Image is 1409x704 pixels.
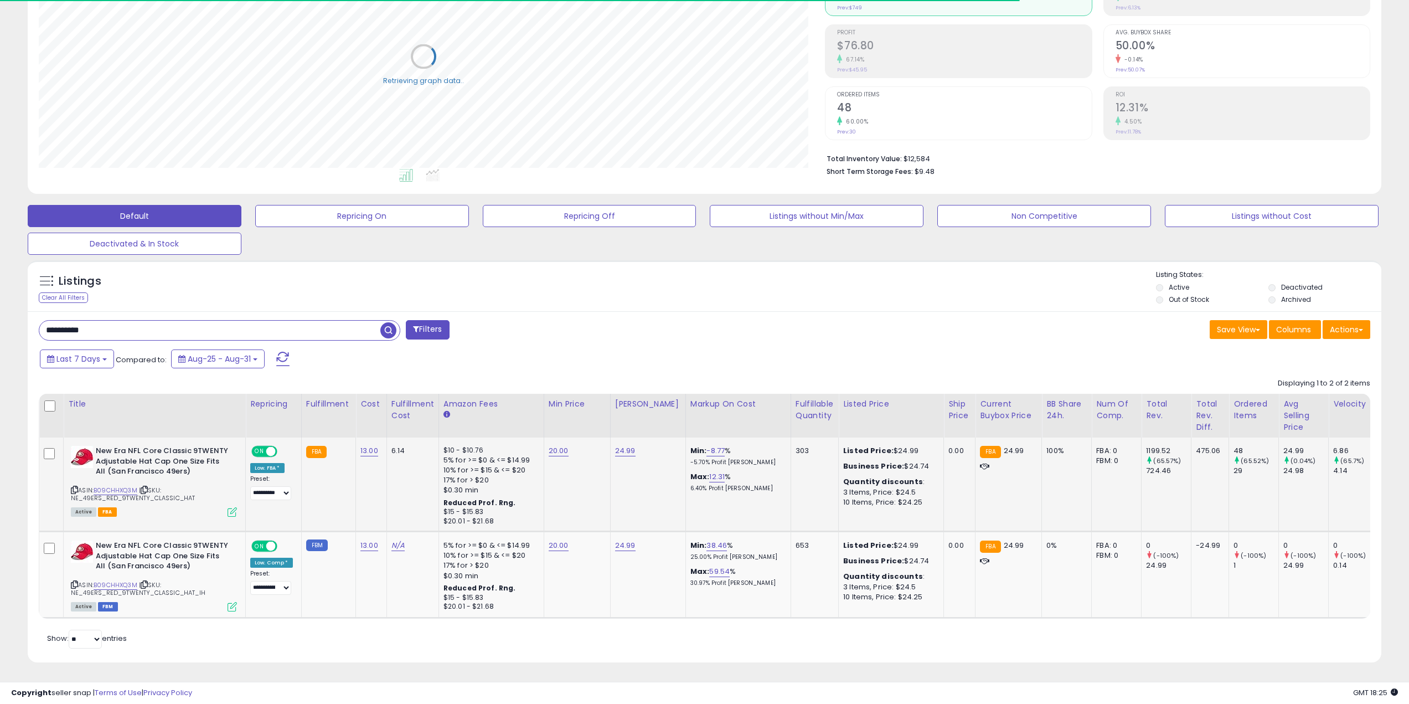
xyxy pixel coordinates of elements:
h2: 48 [837,101,1091,116]
span: Aug-25 - Aug-31 [188,353,251,364]
a: 20.00 [549,540,569,551]
span: FBM [98,602,118,611]
span: ON [252,542,266,551]
div: 24.99 [1146,561,1191,571]
div: Preset: [250,475,293,500]
div: FBA: 0 [1096,541,1133,551]
div: FBA: 0 [1096,446,1133,456]
div: Min Price [549,398,606,410]
small: (65.7%) [1340,456,1364,465]
button: Listings without Cost [1165,205,1379,227]
span: FBA [98,507,117,517]
div: 10 Items, Price: $24.25 [843,592,935,602]
h2: 12.31% [1116,101,1370,116]
b: Total Inventory Value: [827,154,902,163]
div: 24.99 [1283,446,1328,456]
span: | SKU: NE_49ERS_RED_9TWENTY_CLASSIC_HAT [71,486,195,502]
b: Quantity discounts [843,571,923,582]
span: 24.99 [1004,540,1024,551]
div: $24.74 [843,556,935,566]
div: 24.99 [1283,561,1328,571]
button: Save View [1210,320,1267,339]
div: : [843,572,935,582]
b: Reduced Prof. Rng. [443,583,516,593]
a: 12.31 [709,471,725,482]
div: Low. Comp * [250,558,293,568]
div: Num of Comp. [1096,398,1137,422]
small: (-100%) [1153,551,1179,560]
a: 13.00 [360,445,378,456]
div: 3 Items, Price: $24.5 [843,582,935,592]
div: 1199.52 [1146,446,1191,456]
b: Max: [690,471,710,482]
a: N/A [391,540,405,551]
div: Markup on Cost [690,398,786,410]
div: Preset: [250,570,293,595]
span: $9.48 [915,166,935,177]
label: Active [1169,282,1189,292]
li: $12,584 [827,151,1362,165]
div: Fulfillment Cost [391,398,434,422]
div: Repricing [250,398,297,410]
b: Business Price: [843,556,904,566]
div: 0.00 [948,446,967,456]
label: Archived [1281,295,1311,304]
a: B09CHHXQ3M [94,486,137,495]
small: (-100%) [1340,551,1366,560]
div: 10% for >= $15 & <= $20 [443,551,535,561]
small: 4.50% [1121,117,1142,126]
b: Short Term Storage Fees: [827,167,913,176]
p: -5.70% Profit [PERSON_NAME] [690,459,782,466]
span: Last 7 Days [56,353,100,364]
small: 60.00% [842,117,868,126]
div: 5% for >= $0 & <= $14.99 [443,455,535,465]
button: Columns [1269,320,1321,339]
div: Low. FBA * [250,463,285,473]
a: 13.00 [360,540,378,551]
div: Avg Selling Price [1283,398,1324,433]
a: Terms of Use [95,687,142,698]
div: 6.14 [391,446,430,456]
label: Deactivated [1281,282,1323,292]
small: (65.52%) [1241,456,1269,465]
div: Ordered Items [1233,398,1274,422]
a: 24.99 [615,445,636,456]
div: FBM: 0 [1096,551,1133,561]
div: $24.99 [843,446,935,456]
span: 2025-09-8 18:25 GMT [1353,687,1398,698]
span: Ordered Items [837,92,1091,98]
b: Min: [690,540,707,551]
button: Repricing On [255,205,469,227]
div: Displaying 1 to 2 of 2 items [1278,378,1370,389]
div: 303 [796,446,830,456]
div: seller snap | | [11,688,192,698]
small: Amazon Fees. [443,410,450,420]
div: ASIN: [71,446,237,516]
b: Business Price: [843,461,904,471]
h2: 50.00% [1116,39,1370,54]
div: 1 [1233,561,1278,571]
a: Privacy Policy [143,687,192,698]
div: $10 - $10.76 [443,446,535,455]
div: Cost [360,398,382,410]
span: Compared to: [116,354,167,365]
small: (-100%) [1241,551,1266,560]
div: ASIN: [71,541,237,610]
div: 10% for >= $15 & <= $20 [443,465,535,475]
div: Clear All Filters [39,292,88,303]
button: Last 7 Days [40,350,114,368]
small: Prev: 50.07% [1116,66,1145,73]
div: Ship Price [948,398,971,422]
small: Prev: 6.13% [1116,4,1140,11]
div: [PERSON_NAME] [615,398,681,410]
small: -0.14% [1121,55,1143,64]
b: Max: [690,566,710,577]
a: 20.00 [549,445,569,456]
a: -8.77 [706,445,725,456]
b: Reduced Prof. Rng. [443,498,516,507]
small: Prev: $749 [837,4,862,11]
p: 25.00% Profit [PERSON_NAME] [690,553,782,561]
small: FBA [980,446,1000,458]
button: Non Competitive [937,205,1151,227]
span: All listings currently available for purchase on Amazon [71,507,96,517]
